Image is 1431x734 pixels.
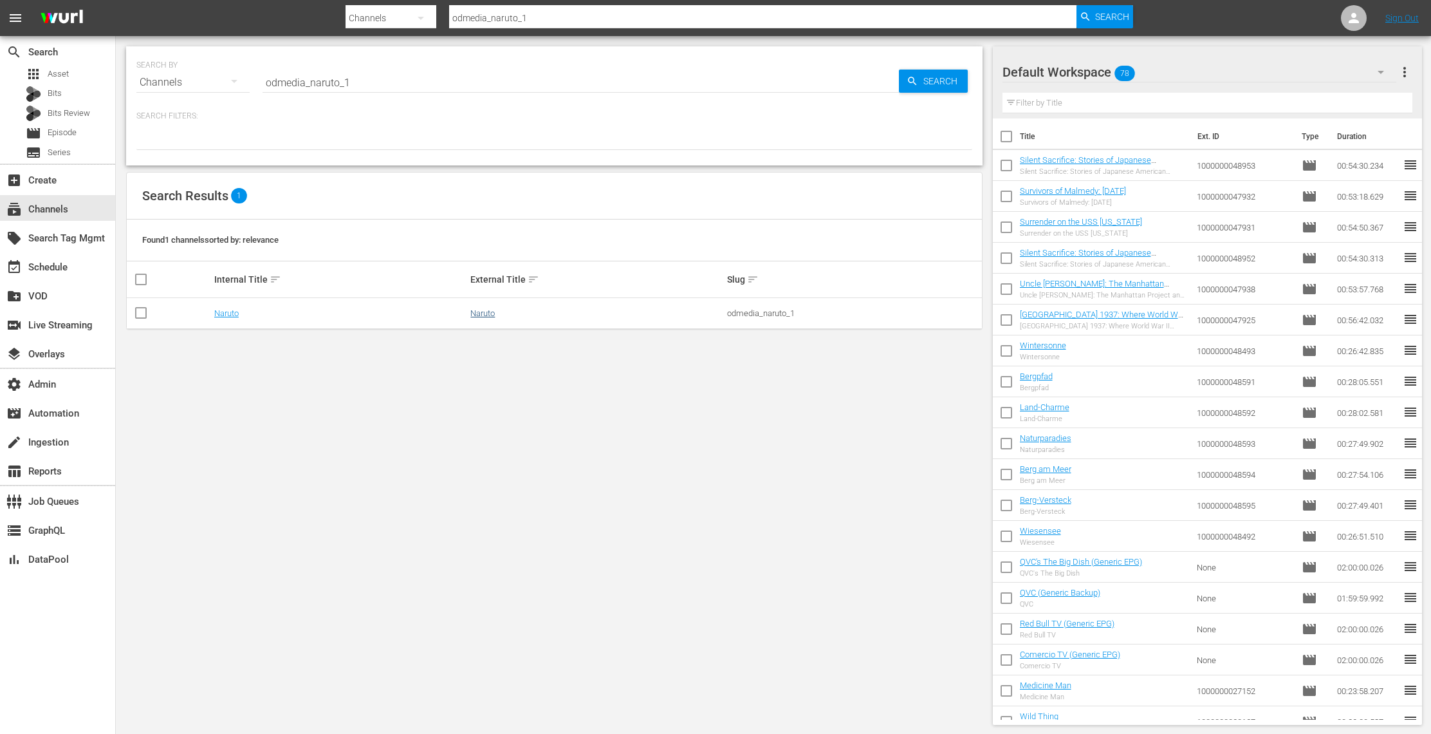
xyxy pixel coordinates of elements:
div: Bits Review [26,106,41,121]
span: Automation [6,406,22,421]
span: Episode [1302,189,1317,204]
div: Comercio TV [1020,662,1120,670]
div: Berg-Versteck [1020,507,1071,516]
td: 00:53:57.768 [1332,274,1403,305]
td: 1000000048953 [1192,150,1297,181]
span: Episode [1302,220,1317,235]
span: reorder [1403,652,1418,667]
span: sort [528,274,539,285]
a: Berg am Meer [1020,464,1071,474]
a: Sign Out [1385,13,1419,23]
span: reorder [1403,219,1418,234]
span: Series [26,145,41,160]
span: Bits [48,87,62,100]
span: Episode [1302,250,1317,266]
span: Job Queues [6,494,22,509]
td: 1000000048594 [1192,459,1297,490]
a: [GEOGRAPHIC_DATA] 1937: Where World War II Began [1020,310,1185,329]
div: Wintersonne [1020,353,1066,361]
span: GraphQL [6,523,22,538]
span: reorder [1403,157,1418,173]
span: Search Tag Mgmt [6,231,22,246]
span: reorder [1403,590,1418,605]
div: QVC's The Big Dish [1020,569,1142,578]
td: 00:27:54.106 [1332,459,1403,490]
div: Slug [727,272,980,287]
td: 1000000048493 [1192,335,1297,366]
span: reorder [1403,435,1418,451]
td: 00:28:05.551 [1332,366,1403,397]
span: Episode [1302,498,1317,513]
div: Medicine Man [1020,693,1071,701]
td: 1000000048492 [1192,521,1297,552]
td: 00:28:02.581 [1332,397,1403,428]
div: Naturparadies [1020,446,1071,454]
span: Episode [1302,467,1317,482]
span: Episode [1302,374,1317,390]
span: more_vert [1397,64,1412,80]
a: Uncle [PERSON_NAME]: The Manhattan Project and Beyond [1020,279,1169,298]
span: reorder [1403,281,1418,296]
td: 00:54:30.313 [1332,243,1403,274]
td: 1000000047925 [1192,305,1297,335]
span: Episode [1302,312,1317,328]
td: 1000000048593 [1192,428,1297,459]
span: Episode [1302,652,1317,668]
div: [GEOGRAPHIC_DATA] 1937: Where World War II Began [1020,322,1186,330]
div: odmedia_naruto_1 [727,308,980,318]
div: Bits [26,86,41,102]
td: 00:27:49.401 [1332,490,1403,521]
a: Berg-Versteck [1020,495,1071,505]
div: Bergpfad [1020,384,1053,392]
td: 00:54:30.234 [1332,150,1403,181]
div: Silent Sacrifice: Stories of Japanese American Incarceration - Part 1 [1020,260,1186,268]
span: Episode [1302,281,1317,297]
td: 1000000047938 [1192,274,1297,305]
td: 00:26:51.510 [1332,521,1403,552]
td: 1000000048592 [1192,397,1297,428]
td: None [1192,645,1297,675]
span: Create [6,173,22,188]
span: Episode [1302,405,1317,420]
span: Episode [1302,436,1317,451]
a: Naruto [470,308,495,318]
span: DataPool [6,552,22,567]
span: reorder [1403,188,1418,203]
td: 02:00:00.026 [1332,614,1403,645]
span: reorder [1403,559,1418,574]
td: 01:59:59.992 [1332,583,1403,614]
span: reorder [1403,343,1418,358]
span: reorder [1403,373,1418,389]
a: Wintersonne [1020,341,1066,350]
span: Reports [6,464,22,479]
span: Series [48,146,71,159]
span: Episode [1302,158,1317,173]
button: more_vert [1397,57,1412,88]
span: Episode [1302,683,1317,699]
span: reorder [1403,528,1418,543]
a: Bergpfad [1020,372,1053,381]
th: Title [1020,118,1190,155]
td: 1000000047932 [1192,181,1297,212]
span: reorder [1403,404,1418,420]
span: 78 [1114,60,1135,87]
span: Overlays [6,346,22,362]
td: 00:53:18.629 [1332,181,1403,212]
span: Search Results [142,188,228,203]
th: Ext. ID [1190,118,1294,155]
a: Comercio TV (Generic EPG) [1020,650,1120,659]
th: Type [1294,118,1329,155]
span: Bits Review [48,107,90,120]
td: 00:26:42.835 [1332,335,1403,366]
a: QVC (Generic Backup) [1020,588,1100,598]
span: Search [1095,5,1129,28]
div: Uncle [PERSON_NAME]: The Manhattan Project and Beyond [1020,291,1186,299]
div: Berg am Meer [1020,476,1071,485]
span: sort [270,274,281,285]
span: 1 [231,188,247,203]
div: Wiesensee [1020,538,1061,547]
a: Surrender on the USS [US_STATE] [1020,217,1142,227]
span: reorder [1403,466,1418,482]
span: Episode [1302,590,1317,606]
span: Episode [1302,714,1317,729]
